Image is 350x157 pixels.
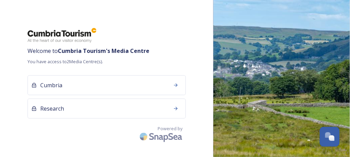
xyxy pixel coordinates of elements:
[28,75,186,99] a: Cumbria
[28,58,186,65] span: You have access to 2 Media Centre(s).
[138,128,186,145] img: SnapSea Logo
[40,81,62,89] span: Cumbria
[40,104,64,113] span: Research
[28,47,186,55] span: Welcome to
[28,99,186,122] a: Research
[28,27,96,43] img: ct_logo.png
[320,127,340,147] button: Open Chat
[158,125,182,132] span: Powered by
[58,47,149,55] strong: Cumbria Tourism 's Media Centre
